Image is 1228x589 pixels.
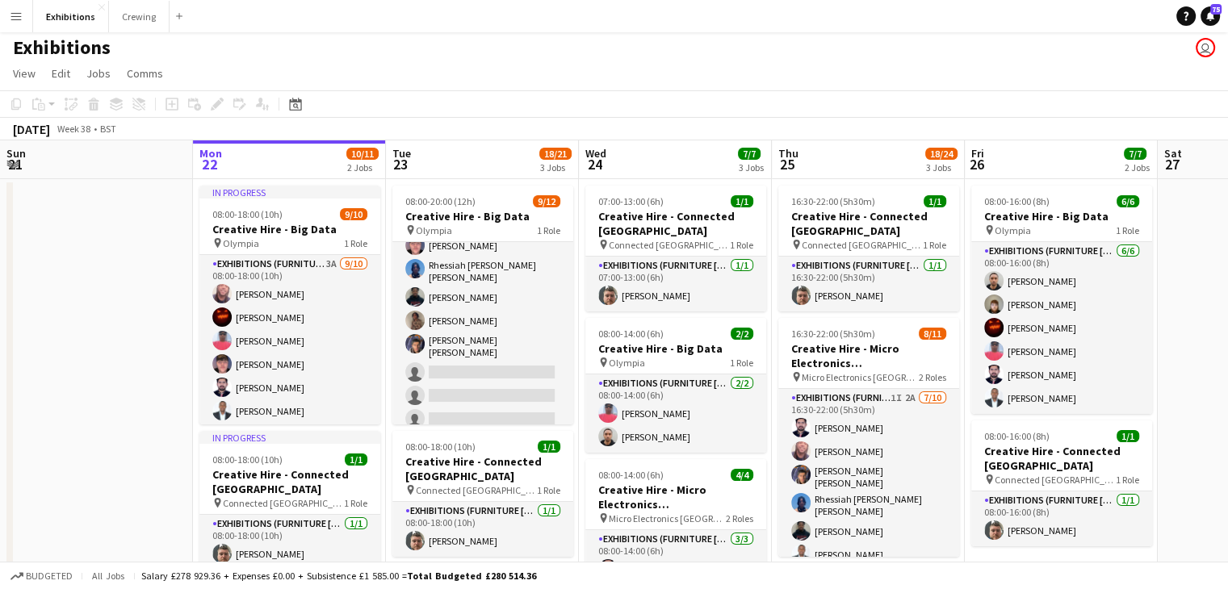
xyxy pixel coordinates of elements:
[971,444,1152,473] h3: Creative Hire - Connected [GEOGRAPHIC_DATA]
[995,224,1031,236] span: Olympia
[390,155,411,173] span: 23
[8,567,75,585] button: Budgeted
[778,186,959,311] app-job-card: 16:30-22:00 (5h30m)1/1Creative Hire - Connected [GEOGRAPHIC_DATA] Connected [GEOGRAPHIC_DATA]1 Ro...
[609,512,726,524] span: Micro Electronics [GEOGRAPHIC_DATA] - [PERSON_NAME]
[392,186,573,424] app-job-card: 08:00-20:00 (12h)9/12Creative Hire - Big Data Olympia1 Role[PERSON_NAME][PERSON_NAME][PERSON_NAME...
[585,374,766,453] app-card-role: Exhibitions (Furniture [PERSON_NAME])2/208:00-14:00 (6h)[PERSON_NAME][PERSON_NAME]
[223,497,344,509] span: Connected [GEOGRAPHIC_DATA]
[791,195,875,207] span: 16:30-22:00 (5h30m)
[199,186,380,424] app-job-card: In progress08:00-18:00 (10h)9/10Creative Hire - Big Data Olympia1 RoleExhibitions (Furniture [PER...
[537,484,560,496] span: 1 Role
[344,497,367,509] span: 1 Role
[120,63,170,84] a: Comms
[1124,148,1146,160] span: 7/7
[919,371,946,383] span: 2 Roles
[212,208,283,220] span: 08:00-18:00 (10h)
[971,420,1152,546] app-job-card: 08:00-16:00 (8h)1/1Creative Hire - Connected [GEOGRAPHIC_DATA] Connected [GEOGRAPHIC_DATA]1 RoleE...
[924,195,946,207] span: 1/1
[585,341,766,356] h3: Creative Hire - Big Data
[392,113,573,435] app-card-role: [PERSON_NAME][PERSON_NAME][PERSON_NAME]Rhessiah [PERSON_NAME] [PERSON_NAME][PERSON_NAME][PERSON_N...
[1117,430,1139,442] span: 1/1
[971,186,1152,414] app-job-card: 08:00-16:00 (8h)6/6Creative Hire - Big Data Olympia1 RoleExhibitions (Furniture [PERSON_NAME])6/6...
[585,318,766,453] app-job-card: 08:00-14:00 (6h)2/2Creative Hire - Big Data Olympia1 RoleExhibitions (Furniture [PERSON_NAME])2/2...
[199,431,380,570] div: In progress08:00-18:00 (10h)1/1Creative Hire - Connected [GEOGRAPHIC_DATA] Connected [GEOGRAPHIC_...
[405,195,476,207] span: 08:00-20:00 (12h)
[598,195,664,207] span: 07:00-13:00 (6h)
[969,155,984,173] span: 26
[199,467,380,496] h3: Creative Hire - Connected [GEOGRAPHIC_DATA]
[995,474,1116,486] span: Connected [GEOGRAPHIC_DATA]
[585,257,766,311] app-card-role: Exhibitions (Furniture [PERSON_NAME])1/107:00-13:00 (6h)[PERSON_NAME]
[731,328,753,340] span: 2/2
[730,239,753,251] span: 1 Role
[778,146,798,161] span: Thu
[345,453,367,466] span: 1/1
[538,441,560,453] span: 1/1
[802,239,923,251] span: Connected [GEOGRAPHIC_DATA]
[802,371,919,383] span: Micro Electronics [GEOGRAPHIC_DATA] - [PERSON_NAME]
[585,186,766,311] app-job-card: 07:00-13:00 (6h)1/1Creative Hire - Connected [GEOGRAPHIC_DATA] Connected [GEOGRAPHIC_DATA]1 RoleE...
[739,161,764,173] div: 3 Jobs
[340,208,367,220] span: 9/10
[984,430,1050,442] span: 08:00-16:00 (8h)
[731,469,753,481] span: 4/4
[919,328,946,340] span: 8/11
[1125,161,1150,173] div: 2 Jobs
[392,454,573,483] h3: Creative Hire - Connected [GEOGRAPHIC_DATA]
[730,357,753,369] span: 1 Role
[598,469,664,481] span: 08:00-14:00 (6h)
[533,195,560,207] span: 9/12
[392,431,573,557] app-job-card: 08:00-18:00 (10h)1/1Creative Hire - Connected [GEOGRAPHIC_DATA] Connected [GEOGRAPHIC_DATA]1 Role...
[585,482,766,512] h3: Creative Hire - Micro Electronics [GEOGRAPHIC_DATA] - [PERSON_NAME]
[984,195,1050,207] span: 08:00-16:00 (8h)
[971,242,1152,414] app-card-role: Exhibitions (Furniture [PERSON_NAME])6/608:00-16:00 (8h)[PERSON_NAME][PERSON_NAME][PERSON_NAME][P...
[416,484,537,496] span: Connected [GEOGRAPHIC_DATA]
[416,224,452,236] span: Olympia
[392,502,573,557] app-card-role: Exhibitions (Furniture [PERSON_NAME])1/108:00-18:00 (10h)[PERSON_NAME]
[1196,38,1215,57] app-user-avatar: Joseph Smart
[4,155,26,173] span: 21
[540,161,571,173] div: 3 Jobs
[585,146,606,161] span: Wed
[407,570,536,582] span: Total Budgeted £280 514.36
[539,148,572,160] span: 18/21
[778,341,959,370] h3: Creative Hire - Micro Electronics [GEOGRAPHIC_DATA] - [PERSON_NAME]
[731,195,753,207] span: 1/1
[583,155,606,173] span: 24
[199,431,380,444] div: In progress
[598,328,664,340] span: 08:00-14:00 (6h)
[86,66,111,81] span: Jobs
[100,123,116,135] div: BST
[1116,474,1139,486] span: 1 Role
[791,328,875,340] span: 16:30-22:00 (5h30m)
[925,148,958,160] span: 18/24
[1116,224,1139,236] span: 1 Role
[212,453,283,466] span: 08:00-18:00 (10h)
[13,36,111,60] h1: Exhibitions
[405,441,476,453] span: 08:00-18:00 (10h)
[1210,4,1222,15] span: 75
[52,66,70,81] span: Edit
[89,570,128,582] span: All jobs
[778,318,959,557] div: 16:30-22:00 (5h30m)8/11Creative Hire - Micro Electronics [GEOGRAPHIC_DATA] - [PERSON_NAME] Micro ...
[199,186,380,198] div: In progress
[585,209,766,238] h3: Creative Hire - Connected [GEOGRAPHIC_DATA]
[6,63,42,84] a: View
[53,123,94,135] span: Week 38
[778,209,959,238] h3: Creative Hire - Connected [GEOGRAPHIC_DATA]
[199,222,380,236] h3: Creative Hire - Big Data
[199,515,380,570] app-card-role: Exhibitions (Furniture [PERSON_NAME])1/108:00-18:00 (10h)[PERSON_NAME]
[141,570,536,582] div: Salary £278 929.36 + Expenses £0.00 + Subsistence £1 585.00 =
[1164,146,1182,161] span: Sat
[392,209,573,223] h3: Creative Hire - Big Data
[13,121,50,137] div: [DATE]
[726,512,753,524] span: 2 Roles
[1117,195,1139,207] span: 6/6
[346,148,379,160] span: 10/11
[923,239,946,251] span: 1 Role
